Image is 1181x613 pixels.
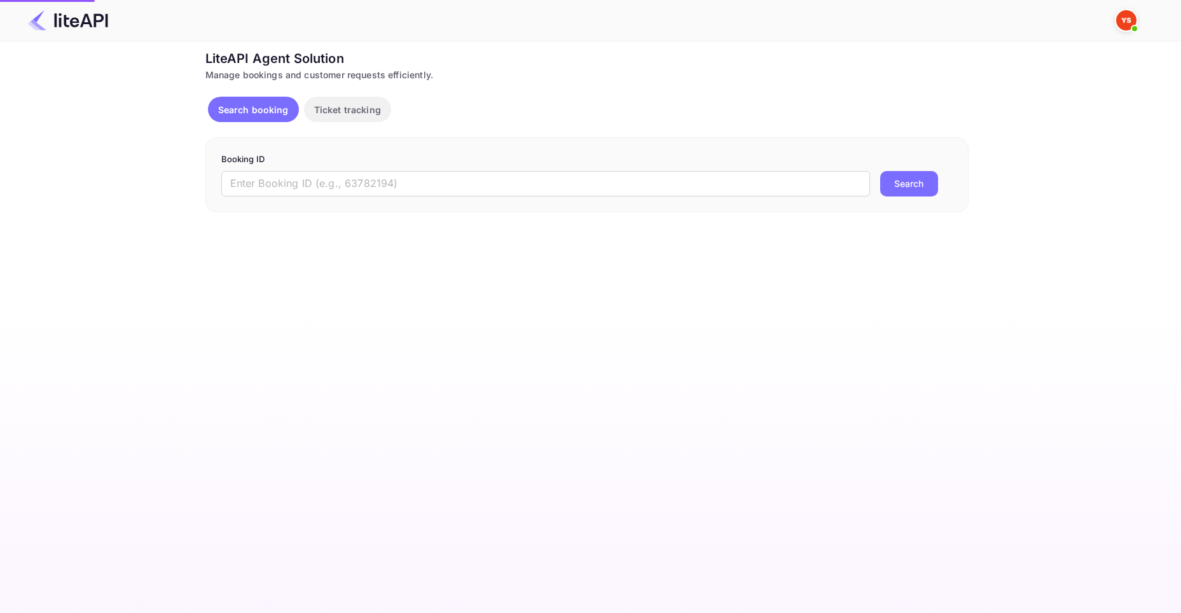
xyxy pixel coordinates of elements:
p: Search booking [218,103,289,116]
div: Manage bookings and customer requests efficiently. [205,68,969,81]
img: LiteAPI Logo [28,10,108,31]
div: LiteAPI Agent Solution [205,49,969,68]
p: Booking ID [221,153,953,166]
p: Ticket tracking [314,103,381,116]
img: Yandex Support [1116,10,1136,31]
input: Enter Booking ID (e.g., 63782194) [221,171,870,196]
button: Search [880,171,938,196]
